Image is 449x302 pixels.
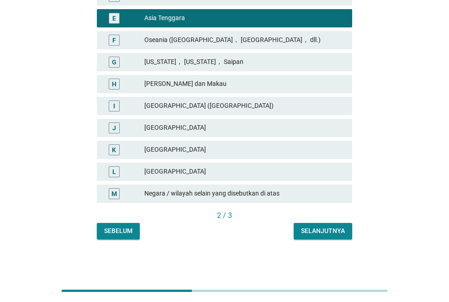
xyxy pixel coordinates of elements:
div: E [112,13,116,23]
div: Asia Tenggara [144,13,345,24]
div: [GEOGRAPHIC_DATA] [144,166,345,177]
div: 2 / 3 [97,210,352,221]
div: [PERSON_NAME] dan Makau [144,79,345,90]
button: Selanjutnya [294,223,352,239]
div: Oseania ([GEOGRAPHIC_DATA]， [GEOGRAPHIC_DATA]， dll.) [144,35,345,46]
div: H [112,79,116,89]
div: M [111,189,117,198]
div: [US_STATE]， [US_STATE]， Saipan [144,57,345,68]
button: Sebelum [97,223,140,239]
div: J [112,123,116,132]
div: L [112,167,116,176]
div: K [112,145,116,154]
div: Sebelum [104,226,132,236]
div: F [112,35,116,45]
div: Selanjutnya [301,226,345,236]
div: [GEOGRAPHIC_DATA] ([GEOGRAPHIC_DATA]) [144,101,345,111]
div: I [113,101,115,111]
div: G [112,57,116,67]
div: [GEOGRAPHIC_DATA] [144,122,345,133]
div: [GEOGRAPHIC_DATA] [144,144,345,155]
div: Negara / wilayah selain yang disebutkan di atas [144,188,345,199]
